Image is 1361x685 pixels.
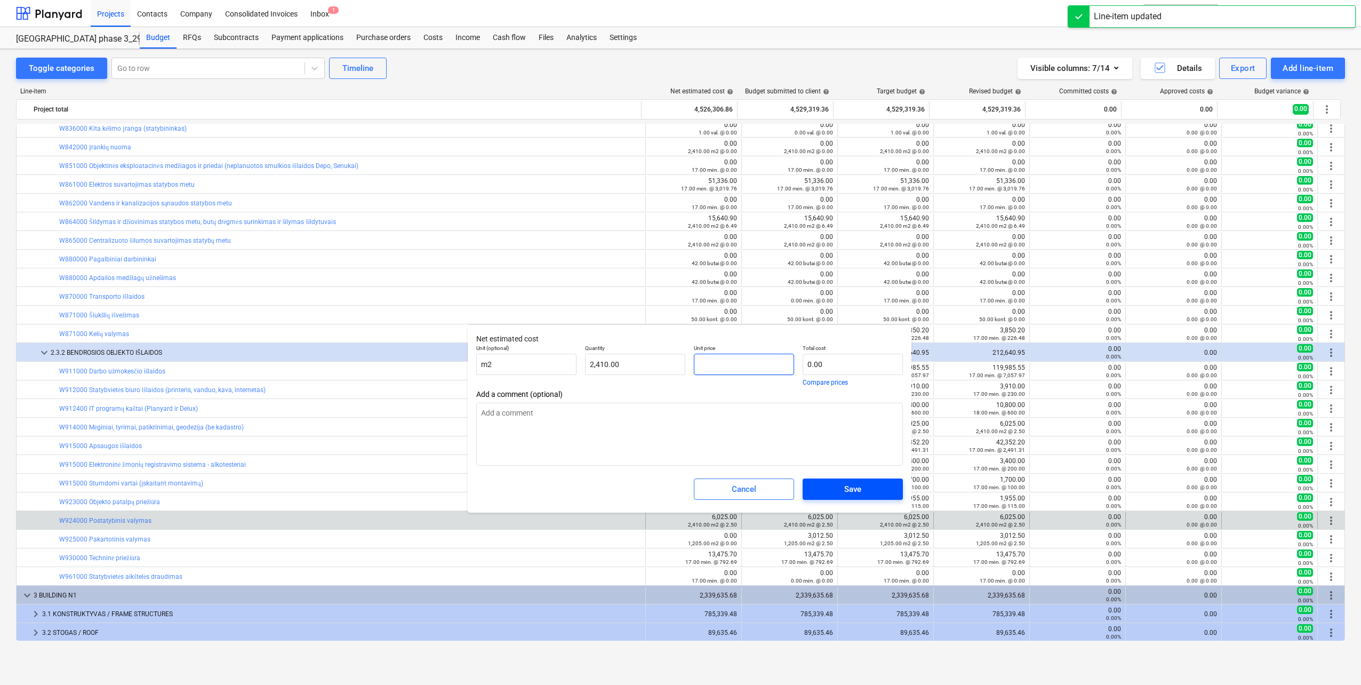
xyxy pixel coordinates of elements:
[532,27,560,49] div: Files
[59,368,165,375] a: W911000 Darbo užmokesčio išlaidos
[1297,344,1313,353] span: 0.00
[681,186,737,192] small: 17.00 mėn. @ 3,019.76
[791,289,833,304] div: 0.00
[980,289,1025,304] div: 0.00
[1187,186,1217,192] small: 0.00 @ 0.00
[59,162,358,170] a: W851000 Objektinės eksploatacinės medžiagos ir priedai (neplanuotos smulkios išlaidos Depo, Senukai)
[59,573,182,580] a: W961000 Statybvietės aikštelės draudimas
[59,405,198,412] a: W912400 IT programų kaštai (Planyard ir Delux)
[1187,242,1217,248] small: 0.00 @ 0.00
[699,130,737,136] small: 1.00 val. @ 0.00
[140,27,177,49] a: Budget
[788,204,833,210] small: 17.00 mėn. @ 0.00
[742,101,829,118] div: 4,529,319.36
[873,177,929,192] div: 51,336.00
[1034,233,1121,248] div: 0.00
[980,260,1025,266] small: 42.00 butai @ 0.00
[16,34,127,45] div: [GEOGRAPHIC_DATA] phase 3_2901993/2901994/2901995
[980,298,1025,304] small: 17.00 mėn. @ 0.00
[1325,440,1338,452] span: More actions
[560,27,603,49] a: Analytics
[976,148,1025,154] small: 2,410.00 m2 @ 0.00
[1298,280,1313,286] small: 0.00%
[777,186,833,192] small: 17.00 mėn. @ 3,019.76
[1141,58,1215,79] button: Details
[603,27,643,49] a: Settings
[1130,326,1217,341] div: 0.00
[980,279,1025,285] small: 42.00 butai @ 0.00
[59,424,244,431] a: W914000 Mėginiai, tyrimai, patikrinimai, geodezija (be kadastro)
[692,158,737,173] div: 0.00
[1034,196,1121,211] div: 0.00
[884,260,929,266] small: 42.00 butai @ 0.00
[1325,122,1338,135] span: More actions
[1298,243,1313,249] small: 0.00%
[1297,269,1313,278] span: 0.00
[59,200,232,207] a: W862000 Vandens ir kanalizacijos sąnaudos statybos metu
[980,167,1025,173] small: 17.00 mėn. @ 0.00
[884,167,929,173] small: 17.00 mėn. @ 0.00
[1187,260,1217,266] small: 0.00 @ 0.00
[788,252,833,267] div: 0.00
[692,204,737,210] small: 17.00 mėn. @ 0.00
[1298,224,1313,230] small: 0.00%
[880,233,929,248] div: 0.00
[976,242,1025,248] small: 2,410.00 m2 @ 0.00
[1034,252,1121,267] div: 0.00
[692,260,737,266] small: 42.00 butai @ 0.00
[1298,131,1313,137] small: 0.00%
[1160,87,1213,95] div: Approved costs
[880,148,929,154] small: 2,410.00 m2 @ 0.00
[1325,365,1338,378] span: More actions
[1034,308,1121,323] div: 0.00
[1298,187,1313,193] small: 0.00%
[681,177,737,192] div: 51,336.00
[486,27,532,49] div: Cash flow
[1130,158,1217,173] div: 0.00
[880,214,929,229] div: 15,640.90
[1297,139,1313,147] span: 0.00
[1297,176,1313,185] span: 0.00
[788,279,833,285] small: 42.00 butai @ 0.00
[934,101,1021,118] div: 4,529,319.36
[417,27,449,49] a: Costs
[1106,260,1121,266] small: 0.00%
[1106,316,1121,322] small: 0.00%
[1254,87,1309,95] div: Budget variance
[969,177,1025,192] div: 51,336.00
[688,214,737,229] div: 15,640.90
[732,482,756,496] div: Cancel
[59,144,131,151] a: W842000 Įrankių nuoma
[688,233,737,248] div: 0.00
[694,345,794,354] p: Unit price
[883,316,929,322] small: 50.00 kont. @ 0.00
[350,27,417,49] a: Purchase orders
[1320,103,1333,116] span: More actions
[980,204,1025,210] small: 17.00 mėn. @ 0.00
[1130,214,1217,229] div: 0.00
[938,349,1025,356] div: 212,640.95
[1325,141,1338,154] span: More actions
[265,27,350,49] a: Payment applications
[1013,89,1021,95] span: help
[449,27,486,49] a: Income
[791,298,833,304] small: 0.00 mėn. @ 0.00
[1271,58,1345,79] button: Add line-item
[177,27,207,49] a: RFQs
[1308,634,1361,685] iframe: Chat Widget
[688,140,737,155] div: 0.00
[1231,61,1255,75] div: Export
[803,479,903,500] button: Save
[692,252,737,267] div: 0.00
[29,626,42,639] span: keyboard_arrow_right
[1297,195,1313,203] span: 0.00
[1187,279,1217,285] small: 0.00 @ 0.00
[1130,121,1217,136] div: 0.00
[873,186,929,192] small: 17.00 mėn. @ 3,019.76
[976,233,1025,248] div: 0.00
[1034,326,1121,341] div: 0.00
[692,167,737,173] small: 17.00 mėn. @ 0.00
[688,242,737,248] small: 2,410.00 m2 @ 0.00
